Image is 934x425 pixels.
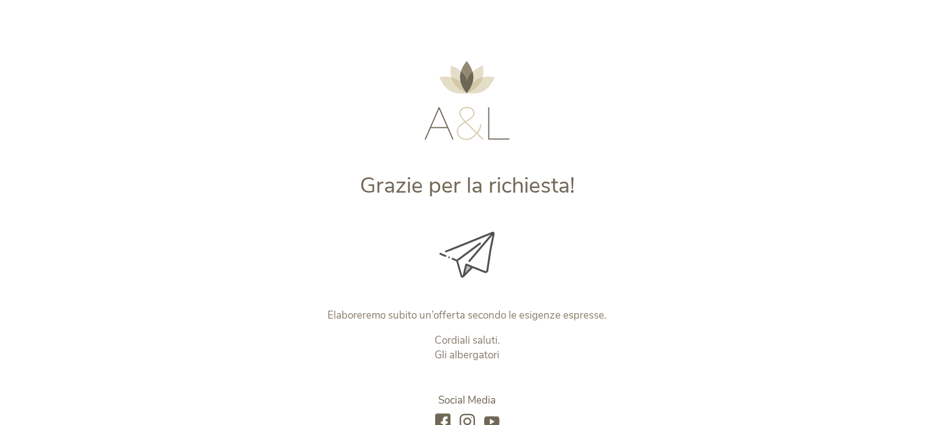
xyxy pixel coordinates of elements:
span: Grazie per la richiesta! [360,171,575,201]
p: Elaboreremo subito un’offerta secondo le esigenze espresse. [212,308,723,323]
span: Social Media [438,393,496,407]
p: Cordiali saluti. Gli albergatori [212,333,723,363]
img: AMONTI & LUNARIS Wellnessresort [424,61,510,140]
img: Grazie per la richiesta! [439,232,495,278]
